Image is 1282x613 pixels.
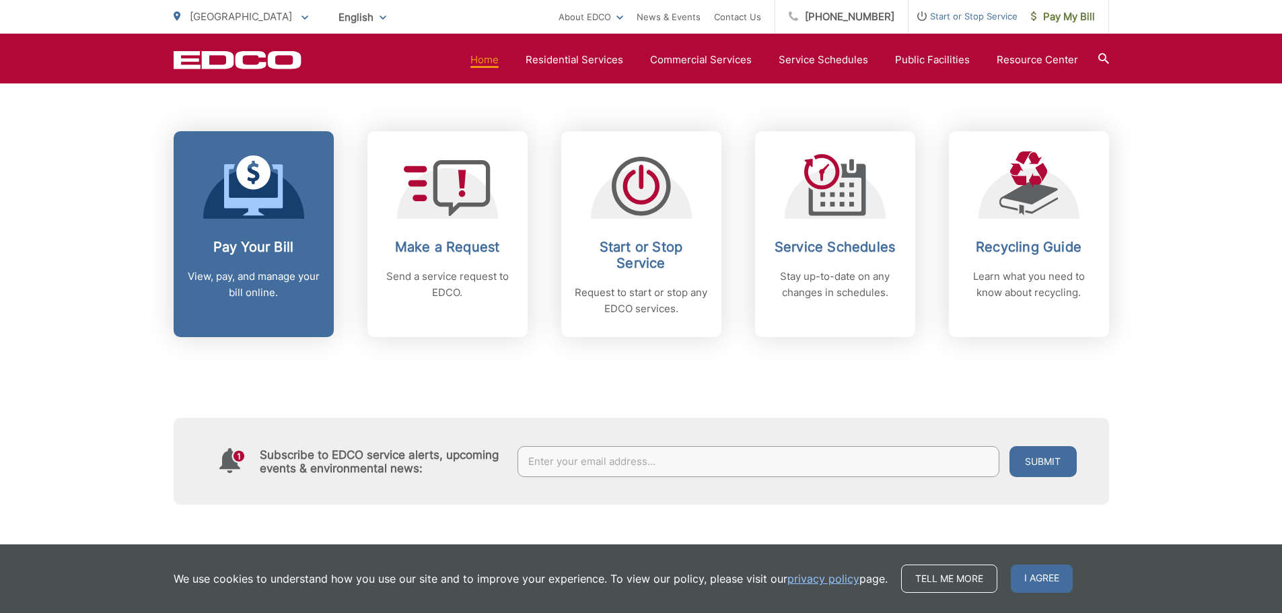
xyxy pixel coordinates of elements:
[174,50,301,69] a: EDCD logo. Return to the homepage.
[895,52,970,68] a: Public Facilities
[949,131,1109,337] a: Recycling Guide Learn what you need to know about recycling.
[518,446,999,477] input: Enter your email address...
[1031,9,1095,25] span: Pay My Bill
[328,5,396,29] span: English
[260,448,505,475] h4: Subscribe to EDCO service alerts, upcoming events & environmental news:
[367,131,528,337] a: Make a Request Send a service request to EDCO.
[779,52,868,68] a: Service Schedules
[901,565,997,593] a: Tell me more
[575,239,708,271] h2: Start or Stop Service
[187,268,320,301] p: View, pay, and manage your bill online.
[381,239,514,255] h2: Make a Request
[1009,446,1077,477] button: Submit
[650,52,752,68] a: Commercial Services
[769,239,902,255] h2: Service Schedules
[526,52,623,68] a: Residential Services
[187,239,320,255] h2: Pay Your Bill
[962,239,1096,255] h2: Recycling Guide
[714,9,761,25] a: Contact Us
[769,268,902,301] p: Stay up-to-date on any changes in schedules.
[174,131,334,337] a: Pay Your Bill View, pay, and manage your bill online.
[1011,565,1073,593] span: I agree
[755,131,915,337] a: Service Schedules Stay up-to-date on any changes in schedules.
[559,9,623,25] a: About EDCO
[470,52,499,68] a: Home
[174,571,888,587] p: We use cookies to understand how you use our site and to improve your experience. To view our pol...
[637,9,701,25] a: News & Events
[381,268,514,301] p: Send a service request to EDCO.
[190,10,292,23] span: [GEOGRAPHIC_DATA]
[787,571,859,587] a: privacy policy
[962,268,1096,301] p: Learn what you need to know about recycling.
[997,52,1078,68] a: Resource Center
[575,285,708,317] p: Request to start or stop any EDCO services.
